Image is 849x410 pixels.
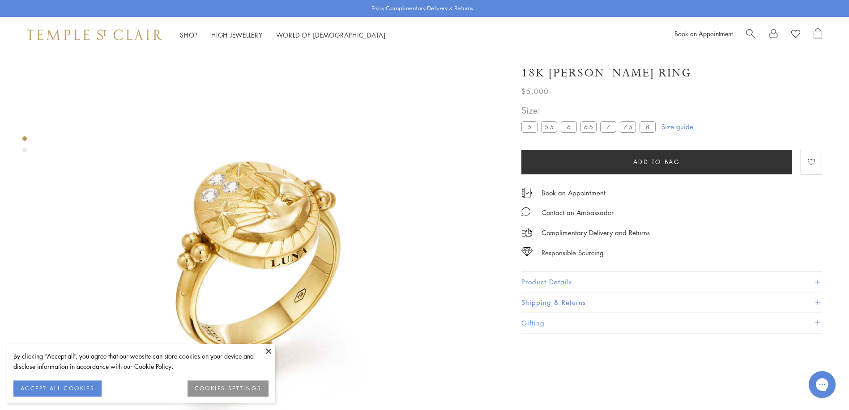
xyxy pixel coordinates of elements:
[620,121,636,132] label: 7.5
[521,272,822,292] button: Product Details
[542,207,614,218] div: Contact an Ambassador
[521,247,533,256] img: icon_sourcing.svg
[542,227,650,238] p: Complimentary Delivery and Returns
[661,122,693,131] a: Size guide
[13,351,269,372] div: By clicking “Accept all”, you agree that our website can store cookies on your device and disclos...
[276,30,386,39] a: World of [DEMOGRAPHIC_DATA]World of [DEMOGRAPHIC_DATA]
[521,121,538,132] label: 5
[521,65,691,81] h1: 18K [PERSON_NAME] Ring
[521,150,792,174] button: Add to bag
[814,28,822,42] a: Open Shopping Bag
[746,28,755,42] a: Search
[188,380,269,397] button: COOKIES SETTINGS
[27,30,162,40] img: Temple St. Clair
[521,313,822,333] button: Gifting
[541,121,557,132] label: 5.5
[791,28,800,42] a: View Wishlist
[521,207,530,216] img: MessageIcon-01_2.svg
[542,188,606,198] a: Book an Appointment
[640,121,656,132] label: 8
[580,121,597,132] label: 6.5
[180,30,198,39] a: ShopShop
[211,30,263,39] a: High JewelleryHigh Jewellery
[561,121,577,132] label: 6
[542,247,604,258] div: Responsible Sourcing
[180,30,386,41] nav: Main navigation
[13,380,102,397] button: ACCEPT ALL COOKIES
[22,134,27,160] div: Product gallery navigation
[521,103,659,118] span: Size:
[371,4,473,13] p: Enjoy Complimentary Delivery & Returns
[804,368,840,401] iframe: Gorgias live chat messenger
[521,188,532,198] img: icon_appointment.svg
[521,85,549,97] span: $5,000
[521,292,822,313] button: Shipping & Returns
[600,121,616,132] label: 7
[674,29,733,38] a: Book an Appointment
[521,227,533,238] img: icon_delivery.svg
[633,157,680,167] span: Add to bag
